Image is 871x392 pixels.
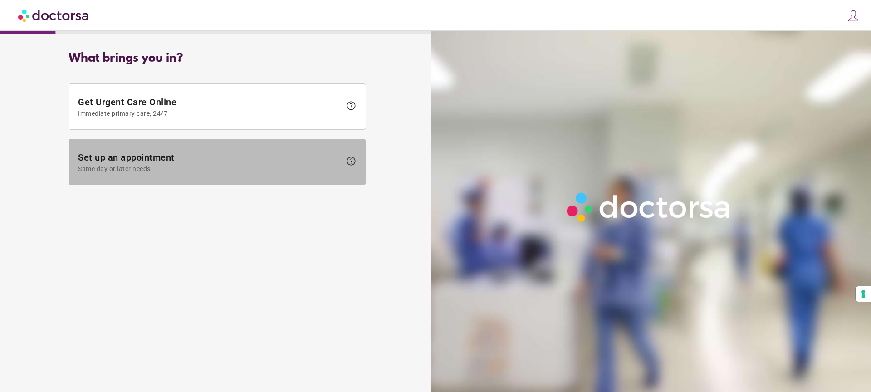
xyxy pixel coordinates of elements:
img: Logo-Doctorsa-trans-White-partial-flat.png [562,188,736,227]
span: help [346,156,357,167]
span: Get Urgent Care Online [78,97,341,117]
img: icons8-customer-100.png [847,10,860,22]
div: What brings you in? [69,52,366,65]
span: Same day or later needs [78,165,341,172]
button: Your consent preferences for tracking technologies [856,286,871,302]
img: Doctorsa.com [18,5,90,25]
span: Immediate primary care, 24/7 [78,110,341,117]
span: Set up an appointment [78,152,341,172]
span: help [346,100,357,111]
